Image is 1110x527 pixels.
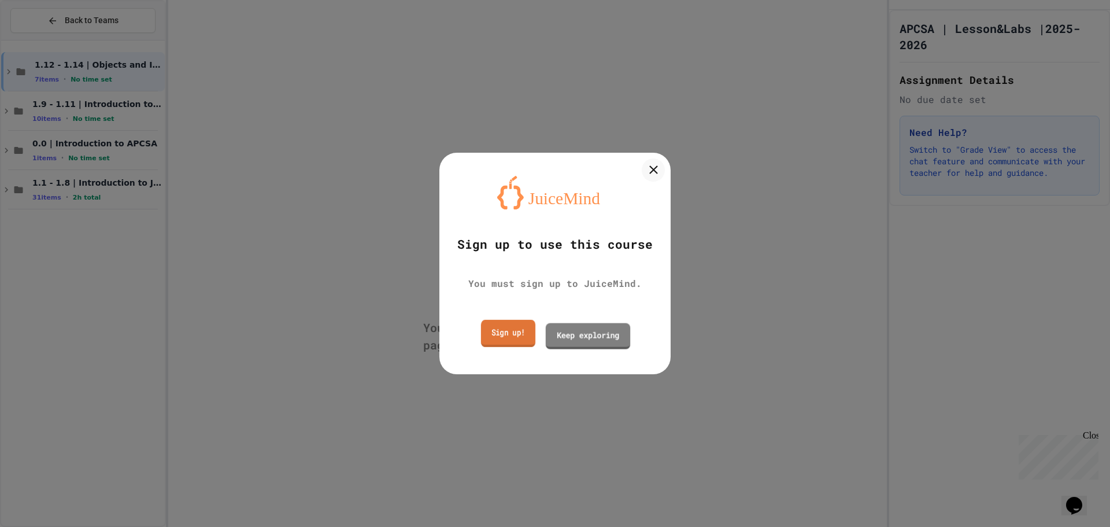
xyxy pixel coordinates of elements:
[468,277,642,290] div: You must sign up to JuiceMind.
[457,235,653,254] div: Sign up to use this course
[546,323,630,349] a: Keep exploring
[497,176,613,209] img: logo-orange.svg
[5,5,80,73] div: Chat with us now!Close
[481,320,535,347] a: Sign up!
